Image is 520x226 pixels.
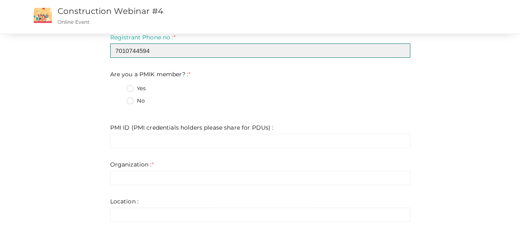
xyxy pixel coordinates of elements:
[110,160,154,169] label: Organization :
[110,70,191,78] label: Are you a PMIK member? :
[58,6,163,16] a: Construction Webinar #4
[127,84,146,93] label: Yes
[34,8,52,23] img: event2.png
[127,97,145,105] label: No
[110,123,274,132] label: PMI ID (PMI credentials holders please share for PDUs) :
[58,18,318,25] p: Online Event
[110,33,176,41] label: Registrant Phone no :
[110,197,139,205] label: Location :
[110,43,410,58] input: Enter registrant phone no here.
